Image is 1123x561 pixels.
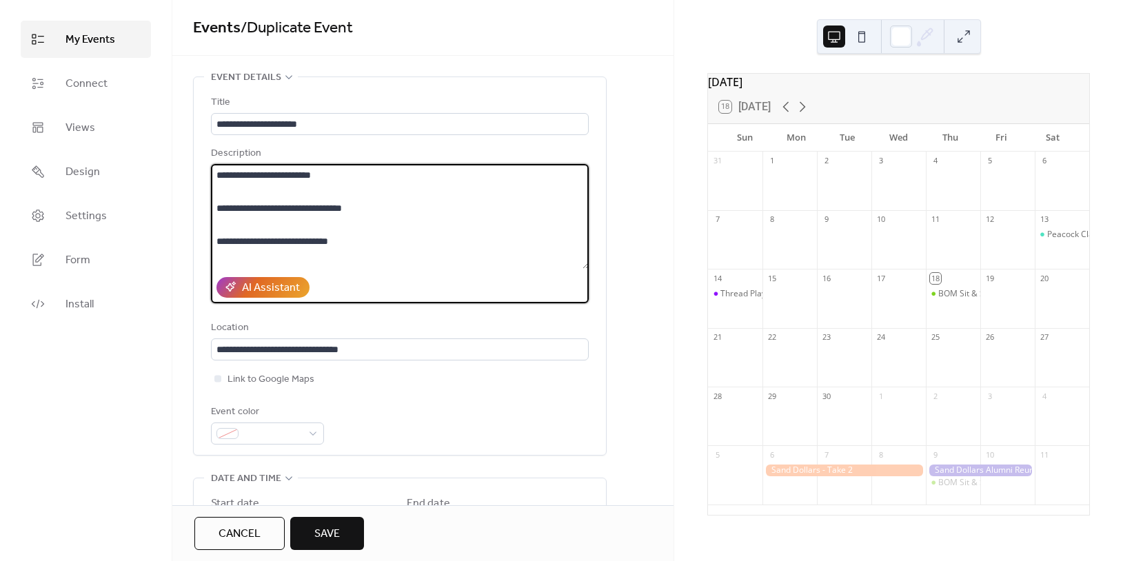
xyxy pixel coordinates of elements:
[821,391,831,401] div: 30
[767,391,777,401] div: 29
[926,477,980,489] div: BOM Sit & Stitch
[227,371,314,388] span: Link to Google Maps
[821,449,831,460] div: 7
[65,164,100,181] span: Design
[930,214,940,225] div: 11
[984,273,995,283] div: 19
[876,214,886,225] div: 10
[1039,332,1049,343] div: 27
[762,465,926,476] div: Sand Dollars - Take 2
[719,124,770,152] div: Sun
[21,109,151,146] a: Views
[924,124,975,152] div: Thu
[876,332,886,343] div: 24
[984,332,995,343] div: 26
[712,332,722,343] div: 21
[821,273,831,283] div: 16
[1039,156,1049,166] div: 6
[926,465,1035,476] div: Sand Dollars Alumni Reunion
[930,332,940,343] div: 25
[876,273,886,283] div: 17
[873,124,924,152] div: Wed
[767,156,777,166] div: 1
[211,70,281,86] span: Event details
[65,296,94,313] span: Install
[712,391,722,401] div: 28
[708,74,1089,90] div: [DATE]
[1027,124,1078,152] div: Sat
[211,94,586,111] div: Title
[211,320,586,336] div: Location
[1035,229,1089,241] div: Peacock Class 4 of 4 in Beaverton
[65,208,107,225] span: Settings
[211,471,281,487] span: Date and time
[216,277,310,298] button: AI Assistant
[712,449,722,460] div: 5
[193,13,241,43] a: Events
[876,449,886,460] div: 8
[708,288,762,300] div: Thread Play Class - 10 Stitches using 10 Threads - Beaverton Class 3 of 4
[242,280,300,296] div: AI Assistant
[712,156,722,166] div: 31
[930,391,940,401] div: 2
[984,449,995,460] div: 10
[821,214,831,225] div: 9
[1039,214,1049,225] div: 13
[876,391,886,401] div: 1
[771,124,822,152] div: Mon
[21,197,151,234] a: Settings
[21,285,151,323] a: Install
[21,21,151,58] a: My Events
[314,526,340,542] span: Save
[984,214,995,225] div: 12
[211,496,259,512] div: Start date
[219,526,261,542] span: Cancel
[767,332,777,343] div: 22
[938,477,1001,489] div: BOM Sit & Stitch
[821,332,831,343] div: 23
[65,32,115,48] span: My Events
[767,449,777,460] div: 6
[975,124,1026,152] div: Fri
[984,156,995,166] div: 5
[720,288,999,300] div: Thread Play Class - 10 Stitches using 10 Threads - Beaverton Class 3 of 4
[984,391,995,401] div: 3
[21,241,151,278] a: Form
[194,517,285,550] button: Cancel
[1039,273,1049,283] div: 20
[21,65,151,102] a: Connect
[211,145,586,162] div: Description
[926,288,980,300] div: BOM Sit & Stitch
[1039,449,1049,460] div: 11
[767,214,777,225] div: 8
[876,156,886,166] div: 3
[930,449,940,460] div: 9
[930,156,940,166] div: 4
[65,252,90,269] span: Form
[930,273,940,283] div: 18
[21,153,151,190] a: Design
[938,288,1001,300] div: BOM Sit & Stitch
[65,76,108,92] span: Connect
[407,496,450,512] div: End date
[1039,391,1049,401] div: 4
[211,404,321,420] div: Event color
[767,273,777,283] div: 15
[821,156,831,166] div: 2
[712,214,722,225] div: 7
[65,120,95,136] span: Views
[822,124,873,152] div: Tue
[290,517,364,550] button: Save
[712,273,722,283] div: 14
[241,13,353,43] span: / Duplicate Event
